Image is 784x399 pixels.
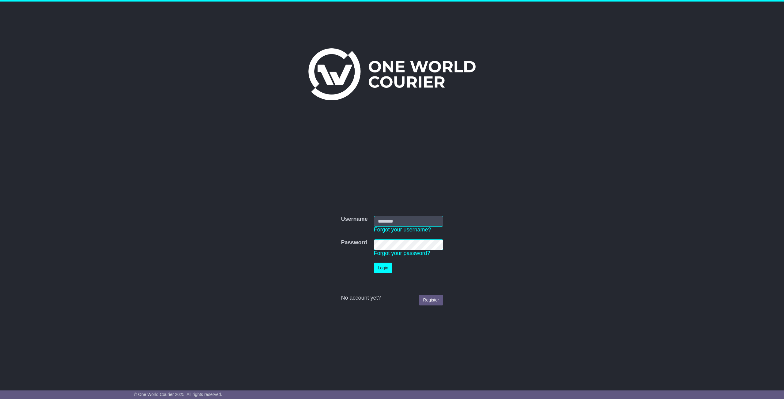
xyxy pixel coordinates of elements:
[419,295,443,305] a: Register
[374,263,392,273] button: Login
[341,216,367,223] label: Username
[374,227,431,233] a: Forgot your username?
[341,239,367,246] label: Password
[308,48,476,100] img: One World
[374,250,430,256] a: Forgot your password?
[341,295,443,301] div: No account yet?
[134,392,222,397] span: © One World Courier 2025. All rights reserved.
